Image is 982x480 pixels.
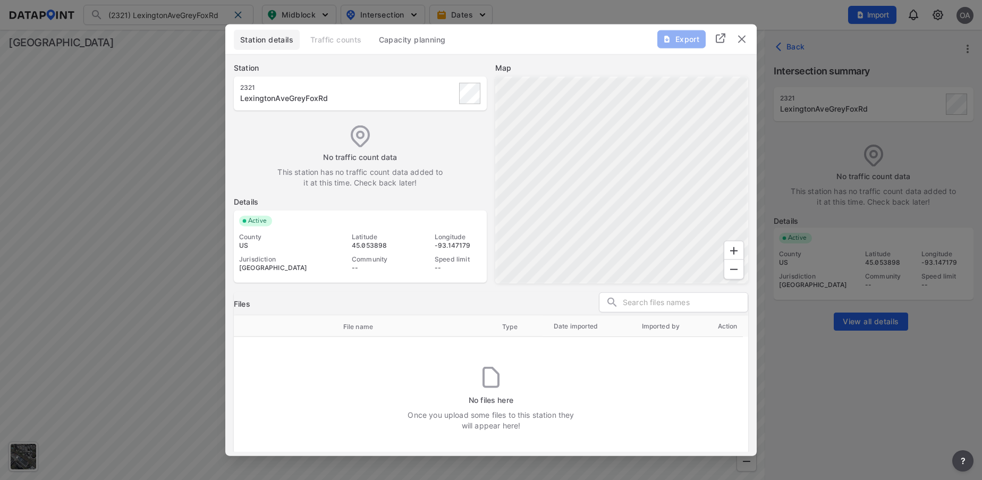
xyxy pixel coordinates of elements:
[735,32,748,45] img: close.efbf2170.svg
[435,241,481,249] div: -93.147179
[482,367,500,388] img: no_files.b16494d0.svg
[724,240,744,260] div: Zoom In
[435,263,481,272] div: --
[623,294,748,310] input: Search files names
[234,298,250,309] h3: Files
[727,263,740,275] svg: Zoom Out
[609,315,713,336] th: Imported by
[379,34,446,45] span: Capacity planning
[724,259,744,279] div: Zoom Out
[952,450,973,471] button: more
[239,241,316,249] div: US
[435,255,481,263] div: Speed limit
[351,125,370,147] img: empty_data_icon.ba3c769f.svg
[495,62,748,73] label: Map
[234,29,748,49] div: basic tabs example
[435,232,481,241] div: Longitude
[244,215,272,226] span: Active
[240,83,403,91] div: 2321
[352,241,399,249] div: 45.053898
[502,322,531,331] span: Type
[352,255,399,263] div: Community
[239,255,316,263] div: Jurisdiction
[343,322,387,331] span: File name
[727,244,740,257] svg: Zoom In
[239,232,316,241] div: County
[240,92,403,103] div: LexingtonAveGreyFoxRd
[406,410,576,431] label: Once you upload some files to this station they will appear here!
[543,315,609,336] th: Date imported
[352,263,399,272] div: --
[234,196,487,207] label: Details
[275,166,445,188] label: This station has no traffic count data added to it at this time. Check back later!
[251,151,470,162] label: No traffic count data
[714,32,727,45] img: full_screen.b7bf9a36.svg
[959,454,967,467] span: ?
[735,32,748,45] button: delete
[352,232,399,241] div: Latitude
[264,395,718,406] label: No files here
[239,263,316,272] div: [GEOGRAPHIC_DATA]
[712,315,743,336] th: Action
[240,34,293,45] span: Station details
[234,62,487,73] label: Station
